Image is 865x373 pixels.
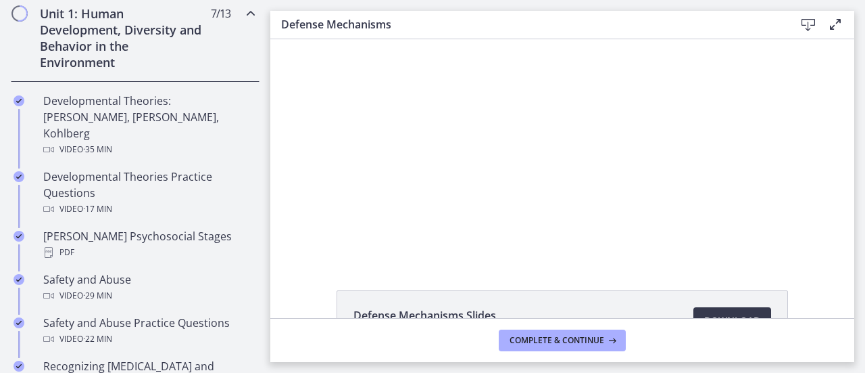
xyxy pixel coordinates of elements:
span: · 17 min [83,201,112,217]
div: Video [43,201,254,217]
i: Completed [14,317,24,328]
span: · 29 min [83,288,112,304]
div: Video [43,331,254,347]
span: · 22 min [83,331,112,347]
div: [PERSON_NAME] Psychosocial Stages [43,228,254,261]
span: Defense Mechanisms Slides [353,307,496,324]
span: 7 / 13 [211,5,230,22]
div: Video [43,288,254,304]
span: · 35 min [83,141,112,158]
div: Safety and Abuse [43,271,254,304]
i: Completed [14,171,24,182]
div: Developmental Theories: [PERSON_NAME], [PERSON_NAME], Kohlberg [43,93,254,158]
h2: Unit 1: Human Development, Diversity and Behavior in the Environment [40,5,205,70]
button: Complete & continue [499,330,626,351]
i: Completed [14,231,24,242]
a: Download [693,307,771,334]
span: Download [704,313,760,329]
i: Completed [14,361,24,372]
iframe: Video Lesson [270,39,854,259]
h3: Defense Mechanisms [281,16,773,32]
div: PDF [43,244,254,261]
i: Completed [14,274,24,285]
div: Developmental Theories Practice Questions [43,169,254,217]
span: Complete & continue [510,335,604,346]
div: Safety and Abuse Practice Questions [43,315,254,347]
div: Video [43,141,254,158]
i: Completed [14,95,24,106]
